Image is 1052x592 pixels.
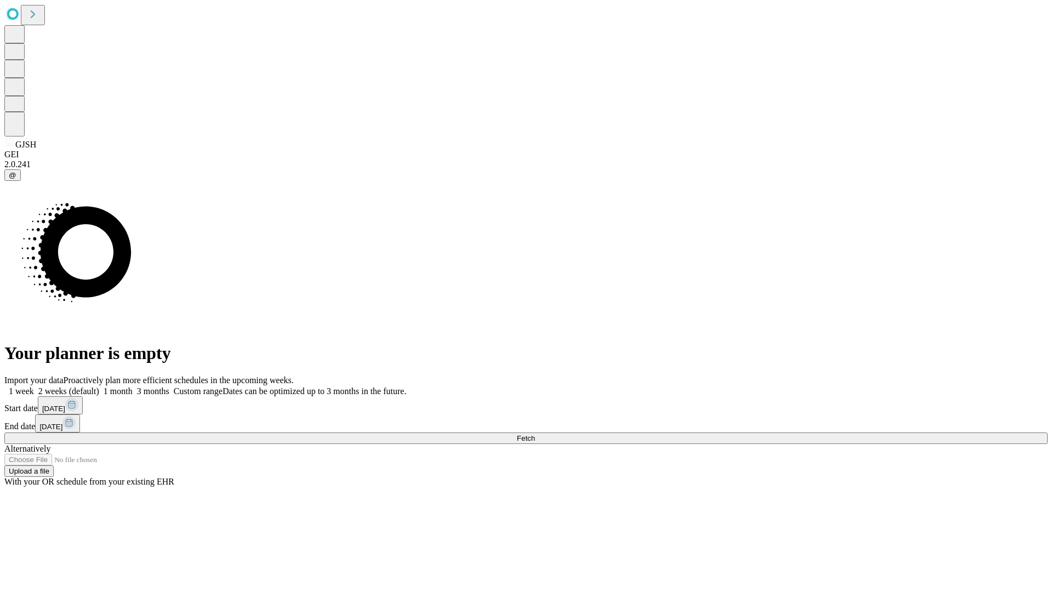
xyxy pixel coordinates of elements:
span: Import your data [4,375,64,385]
button: Fetch [4,432,1048,444]
span: 1 month [104,386,133,396]
span: @ [9,171,16,179]
span: 3 months [137,386,169,396]
div: 2.0.241 [4,160,1048,169]
span: Custom range [174,386,222,396]
span: Dates can be optimized up to 3 months in the future. [222,386,406,396]
div: GEI [4,150,1048,160]
button: [DATE] [35,414,80,432]
span: 2 weeks (default) [38,386,99,396]
button: Upload a file [4,465,54,477]
span: With your OR schedule from your existing EHR [4,477,174,486]
h1: Your planner is empty [4,343,1048,363]
span: [DATE] [42,405,65,413]
span: Alternatively [4,444,50,453]
button: [DATE] [38,396,83,414]
span: Proactively plan more efficient schedules in the upcoming weeks. [64,375,294,385]
div: Start date [4,396,1048,414]
button: @ [4,169,21,181]
span: 1 week [9,386,34,396]
span: Fetch [517,434,535,442]
div: End date [4,414,1048,432]
span: [DATE] [39,423,62,431]
span: GJSH [15,140,36,149]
